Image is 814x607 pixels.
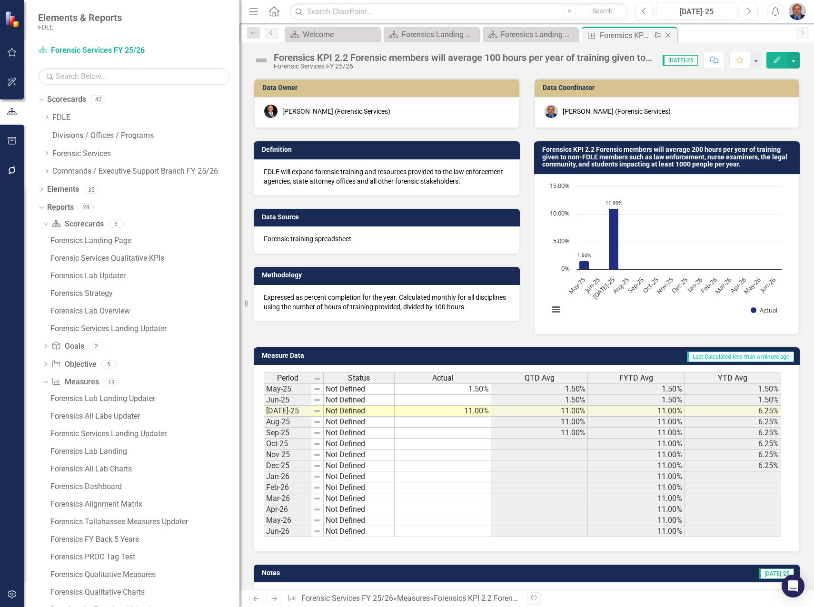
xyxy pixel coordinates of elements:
td: Dec-25 [264,460,311,471]
h3: Forensics KPI 2.2 Forensic members will average 200 hours per year of training given to non-FDLE ... [542,146,795,168]
td: [DATE]-25 [264,406,311,417]
td: Not Defined [324,526,395,537]
img: 8DAGhfEEPCf229AAAAAElFTkSuQmCC [314,375,321,382]
text: 0% [561,264,570,273]
text: Dec-25 [670,275,689,295]
span: [DATE]-25 [663,55,698,66]
h3: Data Source [262,214,515,221]
td: 11.00% [588,460,685,471]
img: 8DAGhfEEPCf229AAAAAElFTkSuQmCC [313,462,321,470]
div: Forensics Landing Page [50,236,239,245]
div: Forensics Lab Overview [50,307,239,315]
a: Forensics All Lab Charts [48,461,239,477]
img: ClearPoint Strategy [5,11,21,28]
td: 11.00% [491,417,588,428]
td: 6.25% [685,460,781,471]
div: Forensics FY Back 5 Years [50,535,239,544]
div: Forensics Dashboard [50,482,239,491]
td: 11.00% [588,482,685,493]
text: Feb-26 [699,275,718,295]
a: Forensic Services Landing Updater [48,321,239,336]
input: Search Below... [38,68,230,85]
text: Nov-25 [654,275,674,295]
a: Forensics Lab Landing Updater [48,391,239,406]
text: May-26 [742,275,762,296]
td: Jan-26 [264,471,311,482]
text: Oct-25 [641,275,660,294]
td: Not Defined [324,482,395,493]
a: Elements [47,184,79,195]
span: Actual [432,374,454,382]
div: Forensics Alignment Matrix [50,500,239,509]
div: Welcome [303,29,377,40]
p: FDLE will expand forensic training and resources provided to the law enforcement agencies, state ... [264,167,510,186]
div: Forensic Services FY 25/26 [274,63,653,70]
a: Scorecards [47,94,86,105]
text: Jun-26 [757,275,776,294]
div: Forensics Lab Landing [50,447,239,456]
text: Jun-25 [582,275,601,294]
a: Forensics PROC Tag Test [48,549,239,565]
div: 35 [84,186,99,194]
td: Not Defined [324,493,395,504]
h3: Methodology [262,272,515,279]
a: Forensics FY Back 5 Years [48,532,239,547]
td: 6.25% [685,406,781,417]
text: 15.00% [550,181,570,190]
td: 1.50% [685,383,781,395]
img: Chris Hendry [789,3,806,20]
td: 6.25% [685,439,781,450]
td: Not Defined [324,428,395,439]
input: Search ClearPoint... [289,3,628,20]
img: 8DAGhfEEPCf229AAAAAElFTkSuQmCC [313,484,321,491]
td: Apr-26 [264,504,311,515]
div: Forensics KPI 2.2 Forensic members will average 100 hours per year of training given to non-FDLE ... [274,52,653,63]
a: Objective [51,359,96,370]
a: Forensic Services Qualitative KPIs [48,251,239,266]
img: Not Defined [254,53,269,68]
span: Status [348,374,370,382]
td: Not Defined [324,383,395,395]
td: 11.00% [491,406,588,417]
button: Search [578,5,626,18]
a: Divisions / Offices / Programs [52,130,239,141]
a: Forensics Lab Updater [48,268,239,284]
img: 8DAGhfEEPCf229AAAAAElFTkSuQmCC [313,506,321,513]
a: FDLE [52,112,239,123]
a: Forensic Services FY 25/26 [301,594,393,603]
td: Feb-26 [264,482,311,493]
div: Forensic Services Landing Updater [50,324,239,333]
td: 11.00% [588,504,685,515]
text: Aug-25 [611,275,631,295]
div: Forensics Strategy [50,289,239,298]
td: 1.50% [685,395,781,406]
a: Scorecards [51,219,103,230]
a: Commands / Executive Support Branch FY 25/26 [52,166,239,177]
h3: Definition [262,146,515,153]
a: Forensics Strategy [48,286,239,301]
div: Forensics Lab Updater [50,272,239,280]
p: Forensic training spreadsheet [264,234,510,244]
h3: Notes [262,569,439,577]
div: Chart. Highcharts interactive chart. [544,182,790,324]
a: Goals [51,341,84,352]
a: Forensics Tallahassee Measures Updater [48,514,239,529]
text: 10.00% [550,209,570,217]
td: 1.50% [395,383,491,395]
div: [DATE]-25 [659,6,734,18]
div: Open Intercom Messenger [782,575,804,597]
span: Last Calculated less than a minute ago [687,352,794,362]
div: Forensics Qualitative Measures [50,570,239,579]
td: Not Defined [324,504,395,515]
span: Period [277,374,298,382]
a: Forensics Lab Overview [48,303,239,319]
h3: Data Owner [262,84,515,91]
text: 1.50% [577,252,591,258]
div: Forensics Landing Page [501,29,576,40]
text: 5.00% [553,236,570,245]
td: Oct-25 [264,439,311,450]
text: Apr-26 [728,275,747,294]
td: 11.00% [588,515,685,526]
div: Forensics All Lab Charts [50,465,239,473]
